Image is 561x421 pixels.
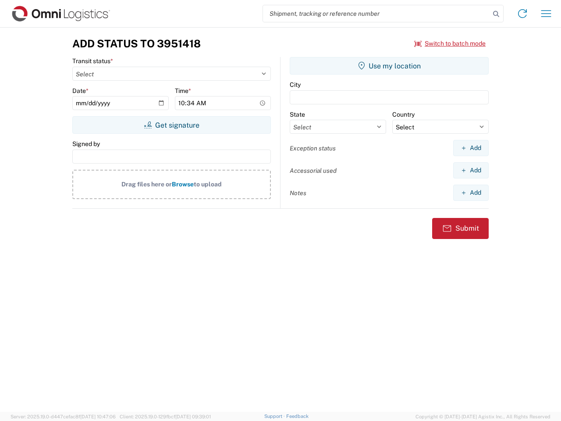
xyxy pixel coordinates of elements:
[72,87,89,95] label: Date
[453,162,489,178] button: Add
[290,144,336,152] label: Exception status
[432,218,489,239] button: Submit
[290,81,301,89] label: City
[415,413,550,421] span: Copyright © [DATE]-[DATE] Agistix Inc., All Rights Reserved
[72,116,271,134] button: Get signature
[121,181,172,188] span: Drag files here or
[120,414,211,419] span: Client: 2025.19.0-129fbcf
[263,5,490,22] input: Shipment, tracking or reference number
[414,36,486,51] button: Switch to batch mode
[392,111,415,118] label: Country
[194,181,222,188] span: to upload
[290,167,337,175] label: Accessorial used
[172,181,194,188] span: Browse
[80,414,116,419] span: [DATE] 10:47:06
[72,57,113,65] label: Transit status
[290,189,306,197] label: Notes
[11,414,116,419] span: Server: 2025.19.0-d447cefac8f
[264,414,286,419] a: Support
[453,185,489,201] button: Add
[290,111,305,118] label: State
[286,414,309,419] a: Feedback
[175,87,191,95] label: Time
[290,57,489,75] button: Use my location
[72,37,201,50] h3: Add Status to 3951418
[453,140,489,156] button: Add
[175,414,211,419] span: [DATE] 09:39:01
[72,140,100,148] label: Signed by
